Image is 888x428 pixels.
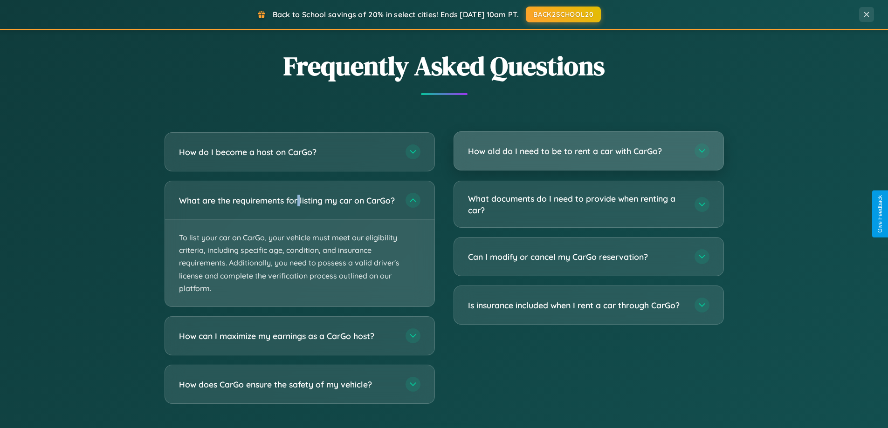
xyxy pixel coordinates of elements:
h3: How does CarGo ensure the safety of my vehicle? [179,379,396,390]
h2: Frequently Asked Questions [165,48,724,84]
h3: How can I maximize my earnings as a CarGo host? [179,330,396,342]
h3: Is insurance included when I rent a car through CarGo? [468,299,685,311]
h3: What documents do I need to provide when renting a car? [468,193,685,216]
h3: What are the requirements for listing my car on CarGo? [179,195,396,206]
h3: Can I modify or cancel my CarGo reservation? [468,251,685,263]
span: Back to School savings of 20% in select cities! Ends [DATE] 10am PT. [273,10,519,19]
p: To list your car on CarGo, your vehicle must meet our eligibility criteria, including specific ag... [165,220,434,306]
h3: How do I become a host on CarGo? [179,146,396,158]
div: Give Feedback [877,195,883,233]
button: BACK2SCHOOL20 [526,7,601,22]
h3: How old do I need to be to rent a car with CarGo? [468,145,685,157]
